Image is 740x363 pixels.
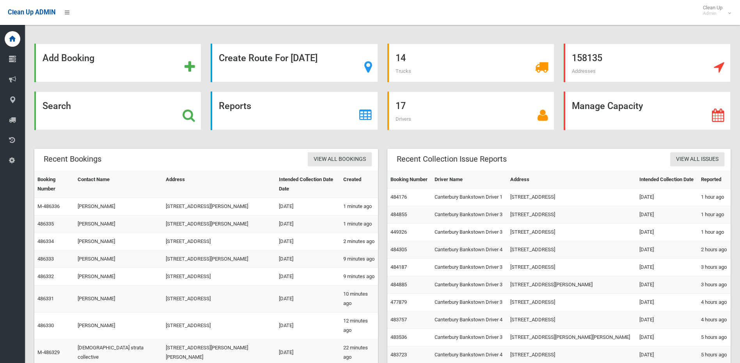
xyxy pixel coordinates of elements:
[37,273,54,279] a: 486332
[75,250,163,268] td: [PERSON_NAME]
[507,189,636,206] td: [STREET_ADDRESS]
[507,241,636,259] td: [STREET_ADDRESS]
[507,259,636,276] td: [STREET_ADDRESS]
[698,206,731,224] td: 1 hour ago
[390,317,407,322] a: 483757
[636,294,698,311] td: [DATE]
[431,189,507,206] td: Canterbury Bankstown Driver 1
[396,116,411,122] span: Drivers
[34,171,75,198] th: Booking Number
[163,198,276,215] td: [STREET_ADDRESS][PERSON_NAME]
[698,189,731,206] td: 1 hour ago
[431,259,507,276] td: Canterbury Bankstown Driver 3
[387,44,554,82] a: 14 Trucks
[37,256,54,262] a: 486333
[507,329,636,346] td: [STREET_ADDRESS][PERSON_NAME][PERSON_NAME]
[75,215,163,233] td: [PERSON_NAME]
[572,53,602,63] strong: 158135
[396,68,411,74] span: Trucks
[340,268,378,285] td: 9 minutes ago
[75,233,163,250] td: [PERSON_NAME]
[34,44,201,82] a: Add Booking
[276,250,340,268] td: [DATE]
[276,268,340,285] td: [DATE]
[75,268,163,285] td: [PERSON_NAME]
[390,299,407,305] a: 477879
[431,171,507,189] th: Driver Name
[431,329,507,346] td: Canterbury Bankstown Driver 3
[387,152,516,167] header: Recent Collection Issue Reports
[276,171,340,198] th: Intended Collection Date Date
[34,92,201,130] a: Search
[390,211,407,217] a: 484855
[564,92,731,130] a: Manage Capacity
[276,233,340,250] td: [DATE]
[698,276,731,294] td: 3 hours ago
[75,171,163,198] th: Contact Name
[37,322,54,328] a: 486330
[698,241,731,259] td: 2 hours ago
[37,203,60,209] a: M-486336
[276,312,340,339] td: [DATE]
[276,198,340,215] td: [DATE]
[636,329,698,346] td: [DATE]
[308,152,372,167] a: View All Bookings
[340,285,378,312] td: 10 minutes ago
[699,5,730,16] span: Clean Up
[636,241,698,259] td: [DATE]
[564,44,731,82] a: 158135 Addresses
[698,329,731,346] td: 5 hours ago
[219,100,251,111] strong: Reports
[43,100,71,111] strong: Search
[387,171,432,189] th: Booking Number
[163,268,276,285] td: [STREET_ADDRESS]
[37,221,54,227] a: 486335
[698,311,731,329] td: 4 hours ago
[572,100,643,111] strong: Manage Capacity
[431,311,507,329] td: Canterbury Bankstown Driver 4
[698,171,731,189] th: Reported
[636,171,698,189] th: Intended Collection Date
[636,259,698,276] td: [DATE]
[340,250,378,268] td: 9 minutes ago
[636,224,698,241] td: [DATE]
[390,194,407,200] a: 484176
[396,53,406,63] strong: 14
[8,9,55,16] span: Clean Up ADMIN
[37,296,54,301] a: 486331
[211,44,378,82] a: Create Route For [DATE]
[340,215,378,233] td: 1 minute ago
[698,294,731,311] td: 4 hours ago
[431,241,507,259] td: Canterbury Bankstown Driver 4
[507,294,636,311] td: [STREET_ADDRESS]
[340,312,378,339] td: 12 minutes ago
[431,224,507,241] td: Canterbury Bankstown Driver 3
[37,238,54,244] a: 486334
[431,294,507,311] td: Canterbury Bankstown Driver 3
[163,171,276,198] th: Address
[390,264,407,270] a: 484187
[636,276,698,294] td: [DATE]
[698,224,731,241] td: 1 hour ago
[163,215,276,233] td: [STREET_ADDRESS][PERSON_NAME]
[340,233,378,250] td: 2 minutes ago
[340,171,378,198] th: Created
[43,53,94,63] strong: Add Booking
[703,11,722,16] small: Admin
[75,312,163,339] td: [PERSON_NAME]
[219,53,318,63] strong: Create Route For [DATE]
[572,68,596,74] span: Addresses
[636,189,698,206] td: [DATE]
[396,100,406,111] strong: 17
[507,311,636,329] td: [STREET_ADDRESS]
[34,152,111,167] header: Recent Bookings
[387,92,554,130] a: 17 Drivers
[507,171,636,189] th: Address
[507,206,636,224] td: [STREET_ADDRESS]
[507,276,636,294] td: [STREET_ADDRESS][PERSON_NAME]
[390,334,407,340] a: 483536
[698,259,731,276] td: 3 hours ago
[431,206,507,224] td: Canterbury Bankstown Driver 3
[390,282,407,287] a: 484885
[276,215,340,233] td: [DATE]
